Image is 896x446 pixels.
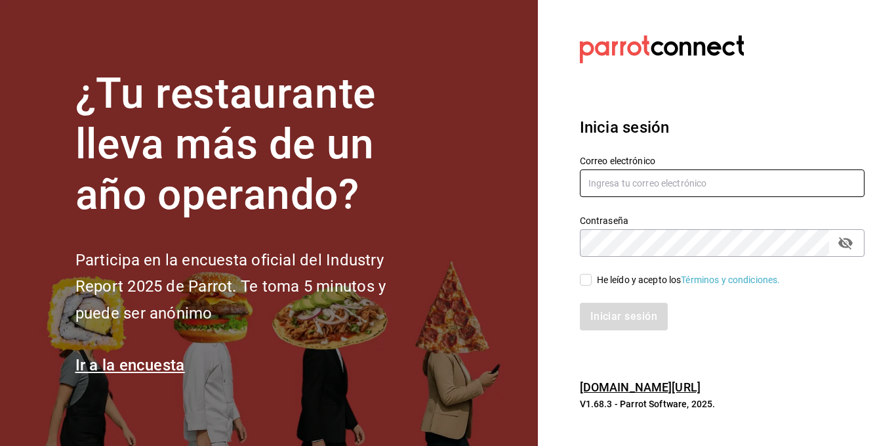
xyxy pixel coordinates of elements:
a: Ir a la encuesta [75,356,185,374]
label: Correo electrónico [580,156,865,166]
h2: Participa en la encuesta oficial del Industry Report 2025 de Parrot. Te toma 5 minutos y puede se... [75,247,430,327]
div: He leído y acepto los [597,273,781,287]
a: [DOMAIN_NAME][URL] [580,380,701,394]
h3: Inicia sesión [580,116,865,139]
input: Ingresa tu correo electrónico [580,169,865,197]
p: V1.68.3 - Parrot Software, 2025. [580,397,865,411]
label: Contraseña [580,216,865,225]
h1: ¿Tu restaurante lleva más de un año operando? [75,69,430,220]
button: passwordField [834,232,857,254]
a: Términos y condiciones. [681,275,780,285]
